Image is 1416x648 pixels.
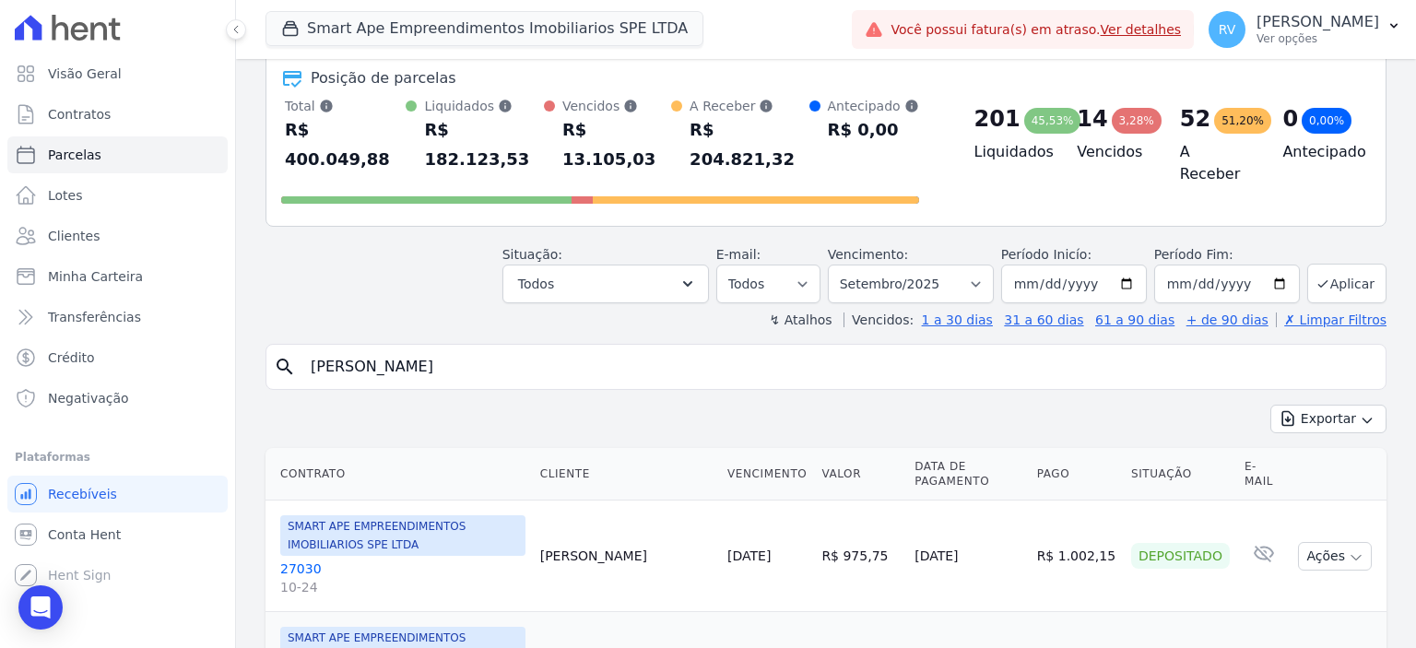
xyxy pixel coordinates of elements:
[1282,104,1298,134] div: 0
[7,299,228,336] a: Transferências
[7,136,228,173] a: Parcelas
[1077,104,1107,134] div: 14
[974,104,1021,134] div: 201
[828,97,919,115] div: Antecipado
[716,247,761,262] label: E-mail:
[1276,312,1386,327] a: ✗ Limpar Filtros
[1004,312,1083,327] a: 31 a 60 dias
[1124,448,1237,501] th: Situação
[18,585,63,630] div: Open Intercom Messenger
[424,97,543,115] div: Liquidados
[1257,13,1379,31] p: [PERSON_NAME]
[1101,22,1182,37] a: Ver detalhes
[274,356,296,378] i: search
[974,141,1048,163] h4: Liquidados
[907,501,1029,612] td: [DATE]
[48,65,122,83] span: Visão Geral
[7,177,228,214] a: Lotes
[48,105,111,124] span: Contratos
[1257,31,1379,46] p: Ver opções
[1180,104,1210,134] div: 52
[48,227,100,245] span: Clientes
[1131,543,1230,569] div: Depositado
[7,218,228,254] a: Clientes
[1307,264,1386,303] button: Aplicar
[690,97,808,115] div: A Receber
[7,516,228,553] a: Conta Hent
[690,115,808,174] div: R$ 204.821,32
[300,348,1378,385] input: Buscar por nome do lote ou do cliente
[720,448,814,501] th: Vencimento
[48,146,101,164] span: Parcelas
[1001,247,1091,262] label: Período Inicío:
[48,485,117,503] span: Recebíveis
[922,312,993,327] a: 1 a 30 dias
[891,20,1181,40] span: Você possui fatura(s) em atraso.
[285,97,406,115] div: Total
[1024,108,1081,134] div: 45,53%
[814,448,907,501] th: Valor
[1112,108,1162,134] div: 3,28%
[518,273,554,295] span: Todos
[562,97,671,115] div: Vencidos
[280,578,525,596] span: 10-24
[502,247,562,262] label: Situação:
[1077,141,1150,163] h4: Vencidos
[1186,312,1268,327] a: + de 90 dias
[1030,501,1124,612] td: R$ 1.002,15
[533,448,720,501] th: Cliente
[1095,312,1174,327] a: 61 a 90 dias
[1282,141,1356,163] h4: Antecipado
[1030,448,1124,501] th: Pago
[1180,141,1254,185] h4: A Receber
[7,96,228,133] a: Contratos
[424,115,543,174] div: R$ 182.123,53
[265,448,533,501] th: Contrato
[562,115,671,174] div: R$ 13.105,03
[7,258,228,295] a: Minha Carteira
[48,389,129,407] span: Negativação
[280,515,525,556] span: SMART APE EMPREENDIMENTOS IMOBILIARIOS SPE LTDA
[828,115,919,145] div: R$ 0,00
[48,186,83,205] span: Lotes
[15,446,220,468] div: Plataformas
[311,67,456,89] div: Posição de parcelas
[828,247,908,262] label: Vencimento:
[1302,108,1351,134] div: 0,00%
[907,448,1029,501] th: Data de Pagamento
[502,265,709,303] button: Todos
[814,501,907,612] td: R$ 975,75
[48,348,95,367] span: Crédito
[727,548,771,563] a: [DATE]
[7,339,228,376] a: Crédito
[1214,108,1271,134] div: 51,20%
[265,11,703,46] button: Smart Ape Empreendimentos Imobiliarios SPE LTDA
[48,525,121,544] span: Conta Hent
[285,115,406,174] div: R$ 400.049,88
[533,501,720,612] td: [PERSON_NAME]
[1237,448,1292,501] th: E-mail
[48,308,141,326] span: Transferências
[1270,405,1386,433] button: Exportar
[769,312,832,327] label: ↯ Atalhos
[7,476,228,513] a: Recebíveis
[1194,4,1416,55] button: RV [PERSON_NAME] Ver opções
[48,267,143,286] span: Minha Carteira
[1154,245,1300,265] label: Período Fim:
[844,312,914,327] label: Vencidos:
[7,55,228,92] a: Visão Geral
[280,560,525,596] a: 2703010-24
[7,380,228,417] a: Negativação
[1219,23,1236,36] span: RV
[1298,542,1372,571] button: Ações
